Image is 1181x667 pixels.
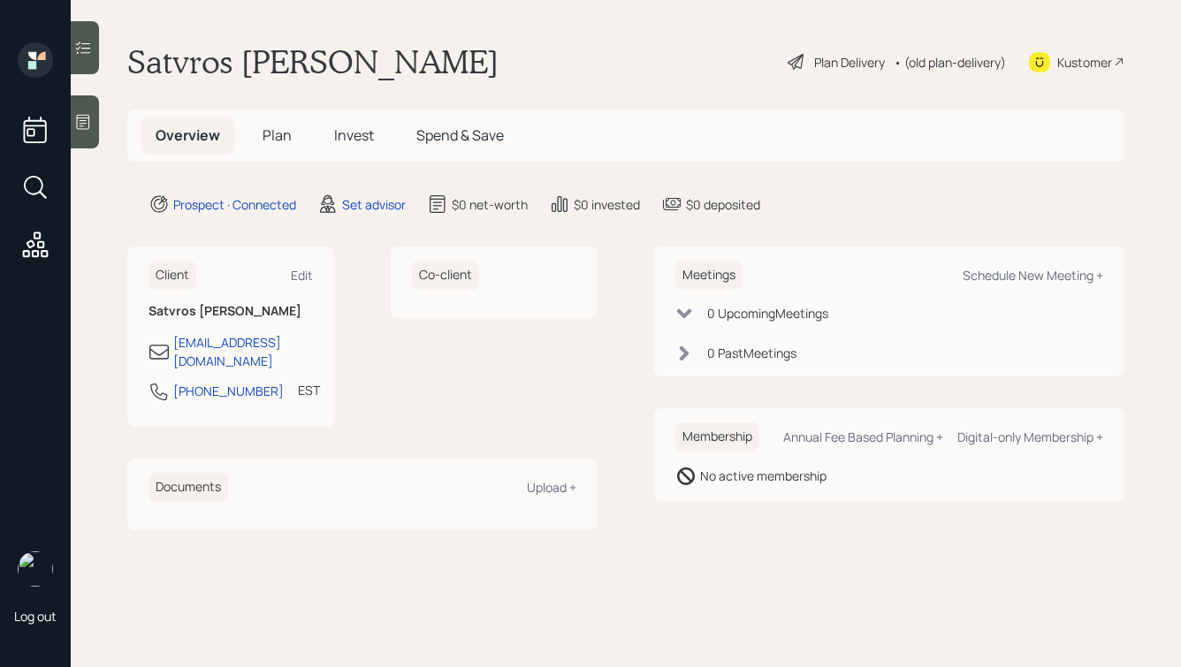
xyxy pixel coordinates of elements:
[342,195,406,214] div: Set advisor
[963,267,1103,284] div: Schedule New Meeting +
[707,344,796,362] div: 0 Past Meeting s
[1057,53,1112,72] div: Kustomer
[14,608,57,625] div: Log out
[527,479,576,496] div: Upload +
[700,466,827,485] div: No active membership
[894,53,1006,72] div: • (old plan-delivery)
[452,195,528,214] div: $0 net-worth
[574,195,640,214] div: $0 invested
[149,304,313,319] h6: Satvros [PERSON_NAME]
[334,125,374,145] span: Invest
[783,428,943,445] div: Annual Fee Based Planning +
[149,261,196,290] h6: Client
[149,473,228,502] h6: Documents
[675,261,743,290] h6: Meetings
[298,381,320,399] div: EST
[127,42,499,81] h1: Satvros [PERSON_NAME]
[291,267,313,284] div: Edit
[412,261,479,290] h6: Co-client
[707,304,828,322] div: 0 Upcoming Meeting s
[263,125,292,145] span: Plan
[173,382,284,400] div: [PHONE_NUMBER]
[416,125,504,145] span: Spend & Save
[173,195,296,214] div: Prospect · Connected
[675,422,759,451] h6: Membership
[686,195,760,214] div: $0 deposited
[814,53,885,72] div: Plan Delivery
[957,428,1103,445] div: Digital-only Membership +
[156,125,220,145] span: Overview
[173,333,313,370] div: [EMAIL_ADDRESS][DOMAIN_NAME]
[18,551,53,587] img: hunter_neumayer.jpg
